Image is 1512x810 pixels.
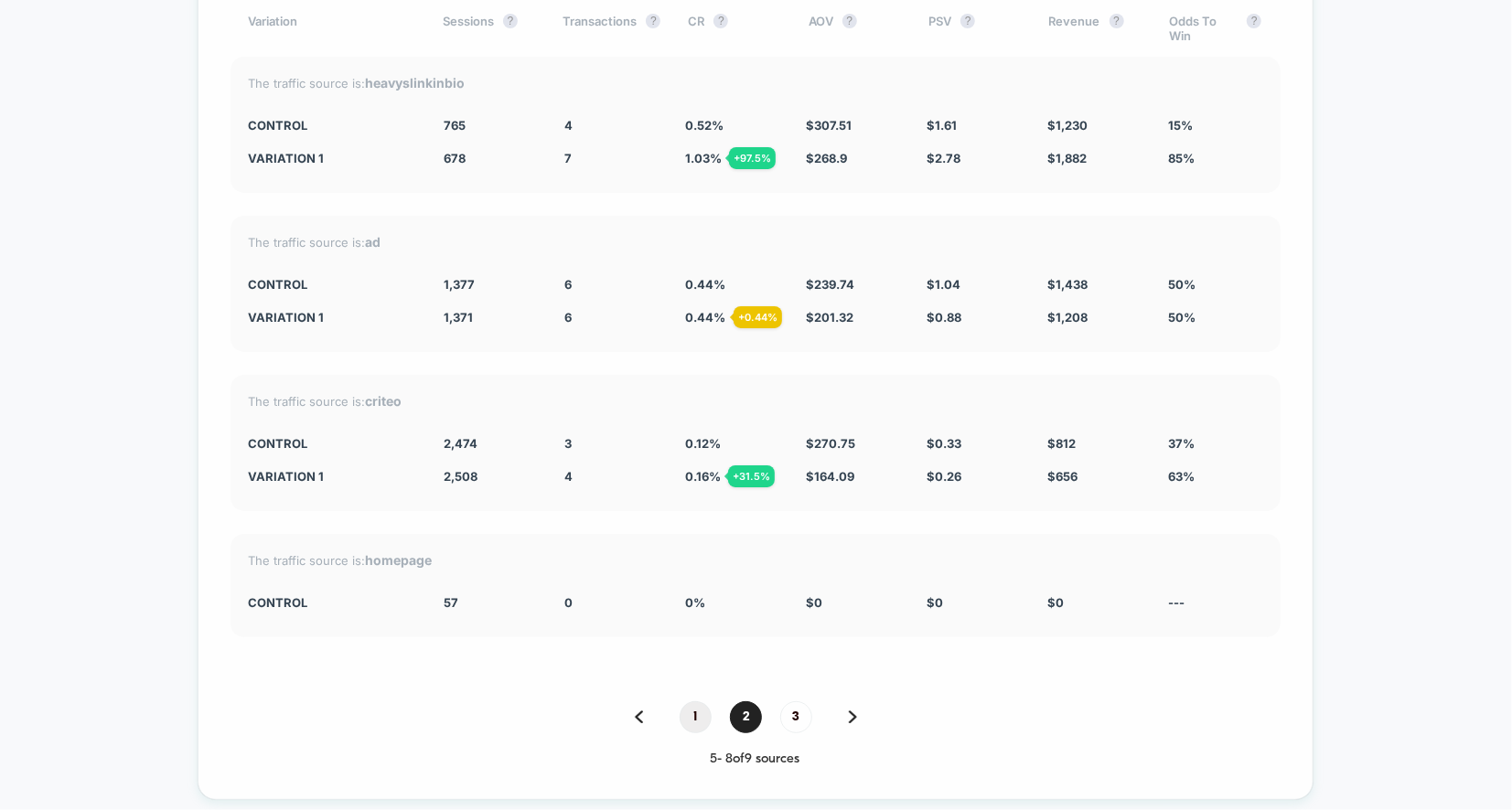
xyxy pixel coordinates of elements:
[366,75,466,91] strong: heavyslinkinbio
[685,310,725,325] span: 0.44 %
[806,469,854,484] span: $ 164.09
[1110,14,1124,28] button: ?
[806,151,847,165] span: $ 268.9
[809,14,901,43] div: AOV
[564,436,572,451] span: 3
[688,14,780,43] div: CR
[960,14,975,28] button: ?
[806,436,855,451] span: $ 270.75
[249,436,417,451] div: CONTROL
[927,595,943,610] span: $ 0
[685,595,705,610] span: 0 %
[685,118,724,133] span: 0.52 %
[444,118,466,133] span: 765
[366,234,381,250] strong: ad
[444,277,475,292] span: 1,377
[680,701,712,733] span: 1
[366,393,402,409] strong: criteo
[806,118,852,133] span: $ 307.51
[806,595,822,610] span: $ 0
[563,14,660,43] div: Transactions
[927,469,961,484] span: $ 0.26
[564,118,573,133] span: 4
[806,310,853,325] span: $ 201.32
[728,465,775,487] div: + 31.5 %
[927,151,960,165] span: $ 2.78
[1047,469,1078,484] span: $ 656
[685,436,721,451] span: 0.12 %
[249,595,417,610] div: CONTROL
[444,436,477,451] span: 2,474
[780,701,812,733] span: 3
[635,710,643,723] img: pagination back
[842,14,857,28] button: ?
[249,469,417,484] div: Variation 1
[685,277,725,292] span: 0.44 %
[444,469,477,484] span: 2,508
[927,277,960,292] span: $ 1.04
[1168,310,1261,325] div: 50%
[1168,151,1261,165] div: 85%
[685,469,721,484] span: 0.16 %
[249,310,417,325] div: Variation 1
[1047,118,1088,133] span: $ 1,230
[249,234,1262,250] div: The traffic source is:
[1168,436,1261,451] div: 37%
[249,393,1262,409] div: The traffic source is:
[927,436,961,451] span: $ 0.33
[927,310,961,325] span: $ 0.88
[729,147,776,169] div: + 97.5 %
[1169,14,1261,43] div: Odds To Win
[685,151,722,165] span: 1.03 %
[806,277,854,292] span: $ 239.74
[1047,151,1087,165] span: $ 1,882
[564,277,572,292] span: 6
[1247,14,1261,28] button: ?
[249,14,416,43] div: Variation
[928,14,1021,43] div: PSV
[1049,14,1142,43] div: Revenue
[730,701,762,733] span: 2
[564,151,572,165] span: 7
[564,595,573,610] span: 0
[1168,277,1261,292] div: 50%
[713,14,728,28] button: ?
[927,118,957,133] span: $ 1.61
[503,14,518,28] button: ?
[1168,595,1261,610] div: ---
[849,710,857,723] img: pagination forward
[646,14,660,28] button: ?
[1047,277,1088,292] span: $ 1,438
[1047,595,1064,610] span: $ 0
[249,277,417,292] div: CONTROL
[564,310,572,325] span: 6
[444,595,458,610] span: 57
[249,552,1262,568] div: The traffic source is:
[249,151,417,165] div: Variation 1
[1168,469,1261,484] div: 63%
[249,75,1262,91] div: The traffic source is:
[231,751,1281,767] div: 5 - 8 of 9 sources
[444,310,473,325] span: 1,371
[1047,310,1088,325] span: $ 1,208
[1047,436,1076,451] span: $ 812
[1168,118,1261,133] div: 15%
[443,14,535,43] div: Sessions
[734,306,782,328] div: + 0.44 %
[564,469,573,484] span: 4
[444,151,466,165] span: 678
[366,552,433,568] strong: homepage
[249,118,417,133] div: CONTROL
